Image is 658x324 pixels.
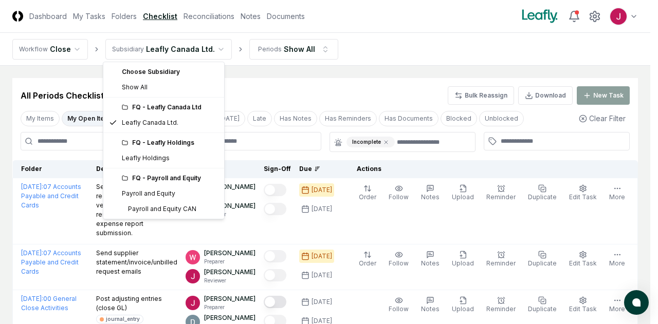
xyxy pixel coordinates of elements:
[122,174,218,183] div: FQ - Payroll and Equity
[122,83,148,92] span: Show All
[122,204,196,214] div: Payroll and Equity CAN
[122,189,175,198] div: Payroll and Equity
[122,103,218,112] div: FQ - Leafly Canada Ltd
[122,154,170,163] div: Leafly Holdings
[122,138,218,147] div: FQ - Leafly Holdings
[122,118,178,127] div: Leafly Canada Ltd.
[105,64,222,80] div: Choose Subsidiary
